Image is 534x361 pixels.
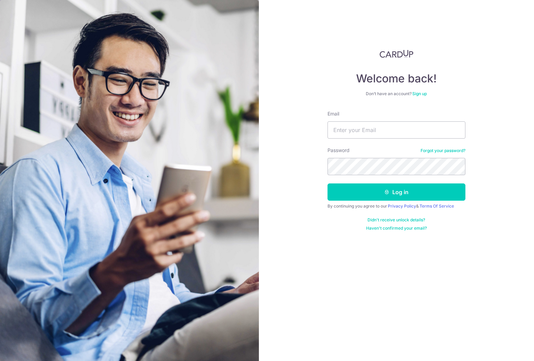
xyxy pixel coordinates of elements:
a: Terms Of Service [420,203,454,209]
a: Sign up [412,91,427,96]
a: Forgot your password? [421,148,465,153]
img: CardUp Logo [380,50,413,58]
button: Log in [328,183,465,201]
a: Didn't receive unlock details? [367,217,425,223]
label: Password [328,147,350,154]
h4: Welcome back! [328,72,465,86]
a: Haven't confirmed your email? [366,225,427,231]
input: Enter your Email [328,121,465,139]
div: Don’t have an account? [328,91,465,97]
div: By continuing you agree to our & [328,203,465,209]
label: Email [328,110,339,117]
a: Privacy Policy [388,203,416,209]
